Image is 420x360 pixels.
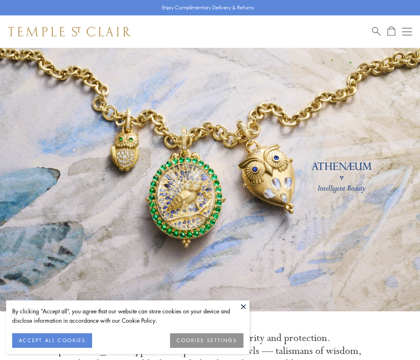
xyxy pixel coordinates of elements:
[8,27,131,36] img: Temple St. Clair
[12,306,243,325] div: By clicking “Accept all”, you agree that our website can store cookies on your device and disclos...
[170,333,243,348] button: COOKIES SETTINGS
[372,26,381,36] a: Search
[402,27,412,36] button: Open navigation
[12,333,92,348] button: ACCEPT ALL COOKIES
[162,4,254,12] p: Enjoy Complimentary Delivery & Returns
[388,26,395,36] a: Open Shopping Bag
